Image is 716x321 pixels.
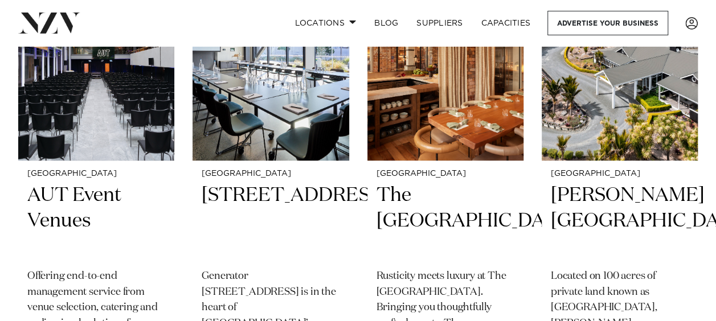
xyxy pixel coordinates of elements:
small: [GEOGRAPHIC_DATA] [202,170,339,178]
img: nzv-logo.png [18,13,80,33]
a: BLOG [365,11,407,35]
a: Advertise your business [547,11,668,35]
small: [GEOGRAPHIC_DATA] [27,170,165,178]
small: [GEOGRAPHIC_DATA] [377,170,514,178]
a: Capacities [472,11,540,35]
h2: AUT Event Venues [27,183,165,260]
h2: [STREET_ADDRESS] [202,183,339,260]
small: [GEOGRAPHIC_DATA] [551,170,689,178]
a: SUPPLIERS [407,11,472,35]
h2: The [GEOGRAPHIC_DATA] [377,183,514,260]
h2: [PERSON_NAME][GEOGRAPHIC_DATA] [551,183,689,260]
a: Locations [285,11,365,35]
